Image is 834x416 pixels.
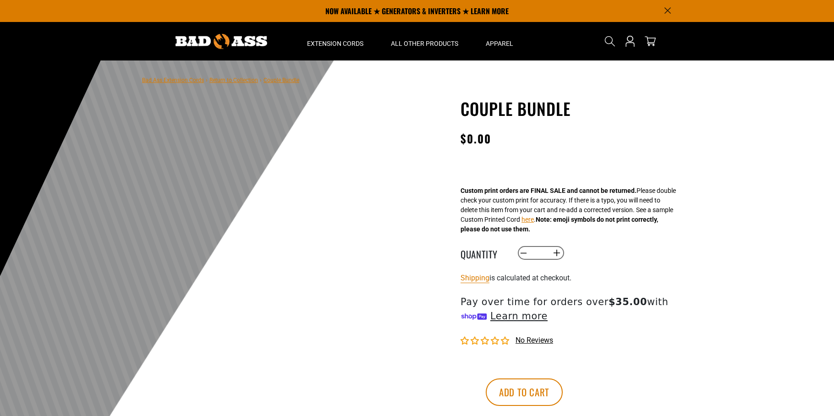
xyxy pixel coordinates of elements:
[263,77,299,83] span: Couple Bundle
[260,77,262,83] span: ›
[516,336,553,345] span: No reviews
[461,130,491,147] span: $0.00
[472,22,527,60] summary: Apparel
[486,378,563,406] button: Add to cart
[486,39,513,48] span: Apparel
[461,216,658,233] strong: Note: emoji symbols do not print correctly, please do not use them.
[461,272,685,284] div: is calculated at checkout.
[603,34,617,49] summary: Search
[307,39,363,48] span: Extension Cords
[142,74,299,85] nav: breadcrumbs
[461,186,676,234] div: Please double check your custom print for accuracy. If there is a typo, you will need to delete t...
[391,39,458,48] span: All Other Products
[461,99,685,118] h1: Couple Bundle
[206,77,208,83] span: ›
[293,22,377,60] summary: Extension Cords
[142,77,204,83] a: Bad Ass Extension Cords
[377,22,472,60] summary: All Other Products
[176,34,267,49] img: Bad Ass Extension Cords
[461,247,506,259] label: Quantity
[461,337,511,345] span: 0.00 stars
[209,77,258,83] a: Return to Collection
[461,187,636,194] strong: Custom print orders are FINAL SALE and cannot be returned.
[461,274,489,282] a: Shipping
[521,215,534,224] button: here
